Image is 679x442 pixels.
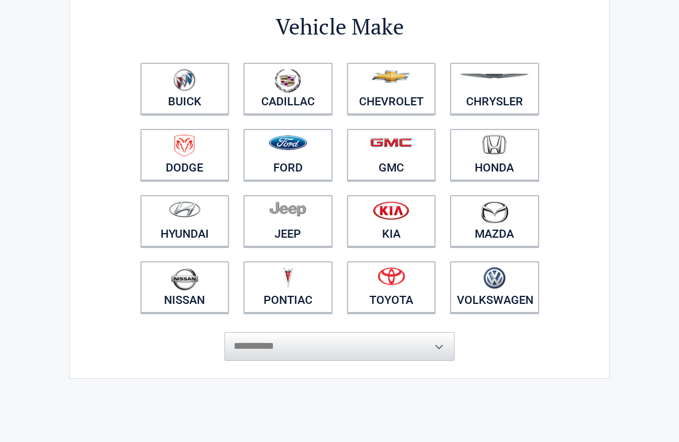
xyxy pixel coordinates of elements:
[269,201,306,217] img: jeep
[274,68,301,93] img: cadillac
[450,129,539,181] a: Honda
[140,63,230,115] a: Buick
[450,63,539,115] a: Chrysler
[373,201,409,220] img: kia
[173,68,196,92] img: buick
[347,261,436,313] a: Toyota
[133,12,546,41] h2: Vehicle Make
[483,267,506,289] img: volkswagen
[269,135,307,150] img: ford
[347,63,436,115] a: Chevrolet
[372,70,410,83] img: chevrolet
[459,74,529,79] img: chrysler
[243,195,333,247] a: Jeep
[169,201,201,218] img: hyundai
[480,201,509,223] img: mazda
[174,135,194,157] img: dodge
[243,129,333,181] a: Ford
[377,267,405,285] img: toyota
[347,129,436,181] a: GMC
[482,135,506,155] img: honda
[243,63,333,115] a: Cadillac
[347,195,436,247] a: Kia
[282,267,293,289] img: pontiac
[140,129,230,181] a: Dodge
[140,195,230,247] a: Hyundai
[243,261,333,313] a: Pontiac
[450,195,539,247] a: Mazda
[140,261,230,313] a: Nissan
[370,138,412,147] img: gmc
[450,261,539,313] a: Volkswagen
[171,267,199,291] img: nissan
